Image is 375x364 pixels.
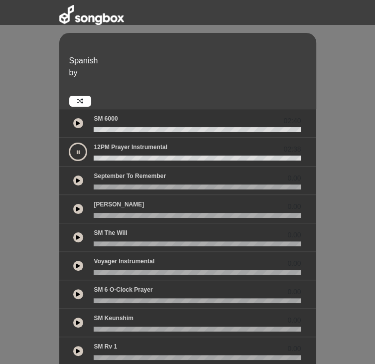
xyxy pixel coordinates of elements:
p: September to Remember [94,172,166,181]
span: 0.00 [287,230,301,240]
img: songbox-logo-white.png [59,5,124,25]
p: SM The Will [94,228,127,237]
p: SM Rv 1 [94,342,117,351]
span: 02:38 [283,144,301,155]
span: 0.00 [287,173,301,183]
p: SM Keunshim [94,314,133,323]
p: 12PM Prayer Instrumental [94,143,167,152]
span: 0.00 [287,315,301,326]
p: Spanish [69,55,314,67]
span: 0.00 [287,201,301,212]
p: SM 6000 [94,114,118,123]
p: [PERSON_NAME] [94,200,144,209]
span: 0.00 [287,287,301,297]
span: 0.00 [287,344,301,354]
span: 0.00 [287,258,301,269]
span: 02:40 [283,116,301,126]
p: Voyager Instrumental [94,257,154,266]
p: SM 6 o-clock prayer [94,285,152,294]
span: by [69,68,78,77]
